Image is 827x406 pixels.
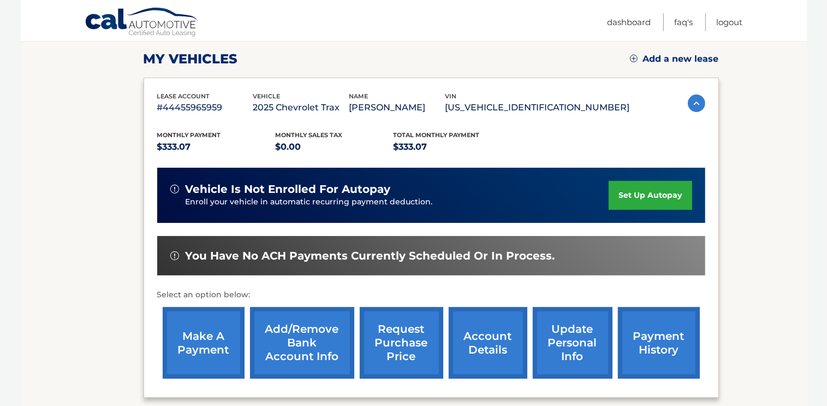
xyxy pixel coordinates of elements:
[163,307,245,379] a: make a payment
[630,54,719,64] a: Add a new lease
[186,183,391,196] span: vehicle is not enrolled for autopay
[630,55,638,62] img: add.svg
[349,92,368,100] span: name
[157,289,705,302] p: Select an option below:
[618,307,700,379] a: payment history
[170,251,179,260] img: alert-white.svg
[157,139,276,155] p: $333.07
[253,100,349,115] p: 2025 Chevrolet Trax
[445,100,630,115] p: [US_VEHICLE_IDENTIFICATION_NUMBER]
[675,13,693,31] a: FAQ's
[609,181,692,210] a: set up autopay
[717,13,743,31] a: Logout
[253,92,281,100] span: vehicle
[394,139,512,155] p: $333.07
[157,92,210,100] span: lease account
[360,307,443,379] a: request purchase price
[157,131,221,139] span: Monthly Payment
[157,100,253,115] p: #44455965959
[688,95,705,112] img: accordion-active.svg
[394,131,480,139] span: Total Monthly Payment
[144,51,238,67] h2: my vehicles
[533,307,612,379] a: update personal info
[449,307,527,379] a: account details
[349,100,445,115] p: [PERSON_NAME]
[186,249,555,263] span: You have no ACH payments currently scheduled or in process.
[170,185,179,193] img: alert-white.svg
[275,131,342,139] span: Monthly sales Tax
[275,139,394,155] p: $0.00
[608,13,651,31] a: Dashboard
[250,307,354,379] a: Add/Remove bank account info
[445,92,457,100] span: vin
[85,7,199,39] a: Cal Automotive
[186,196,609,208] p: Enroll your vehicle in automatic recurring payment deduction.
